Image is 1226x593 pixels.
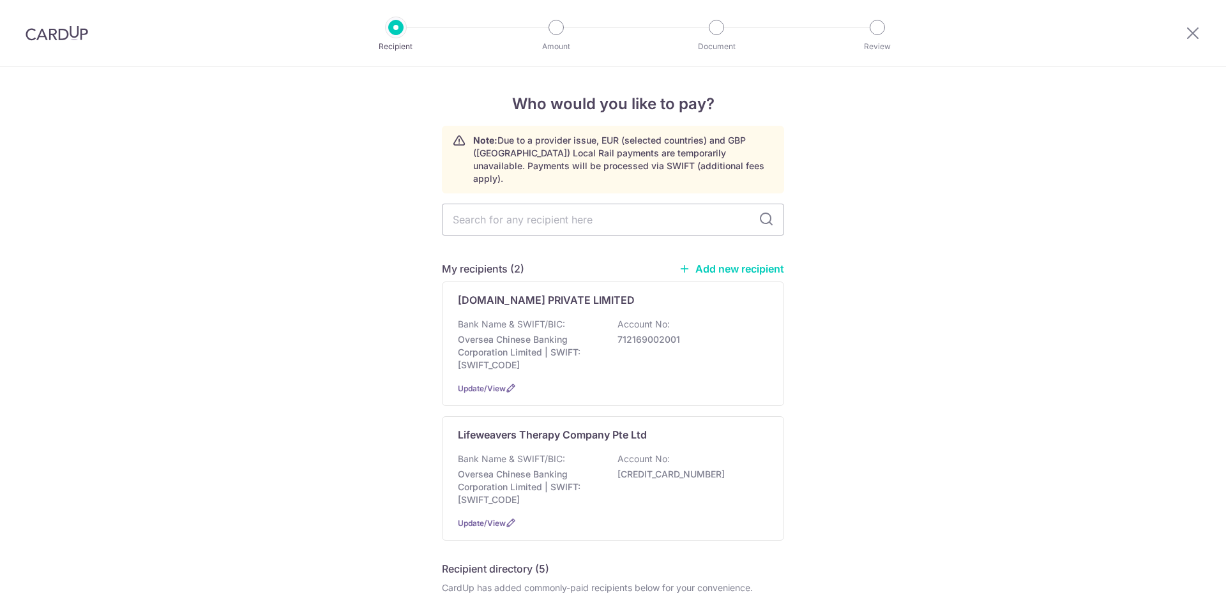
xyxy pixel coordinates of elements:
a: Add new recipient [679,262,784,275]
p: Oversea Chinese Banking Corporation Limited | SWIFT: [SWIFT_CODE] [458,333,601,372]
p: [DOMAIN_NAME] PRIVATE LIMITED [458,292,635,308]
p: Oversea Chinese Banking Corporation Limited | SWIFT: [SWIFT_CODE] [458,468,601,506]
p: Account No: [617,318,670,331]
h5: My recipients (2) [442,261,524,276]
p: Review [830,40,925,53]
a: Update/View [458,384,506,393]
p: Lifeweavers Therapy Company Pte Ltd [458,427,647,442]
p: Bank Name & SWIFT/BIC: [458,453,565,465]
p: Document [669,40,764,53]
input: Search for any recipient here [442,204,784,236]
p: [CREDIT_CARD_NUMBER] [617,468,761,481]
p: Recipient [349,40,443,53]
img: CardUp [26,26,88,41]
p: Amount [509,40,603,53]
a: Update/View [458,518,506,528]
p: Due to a provider issue, EUR (selected countries) and GBP ([GEOGRAPHIC_DATA]) Local Rail payments... [473,134,773,185]
strong: Note: [473,135,497,146]
p: Account No: [617,453,670,465]
p: Bank Name & SWIFT/BIC: [458,318,565,331]
p: 712169002001 [617,333,761,346]
h5: Recipient directory (5) [442,561,549,576]
h4: Who would you like to pay? [442,93,784,116]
